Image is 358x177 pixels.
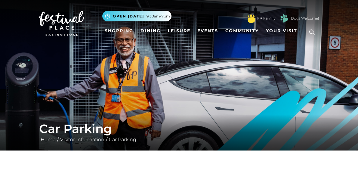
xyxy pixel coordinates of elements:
[138,25,163,36] a: Dining
[291,16,319,21] a: Dogs Welcome!
[113,14,144,19] span: Open [DATE]
[195,25,221,36] a: Events
[39,137,57,142] a: Home
[223,25,261,36] a: Community
[39,11,84,36] img: Festival Place Logo
[102,25,136,36] a: Shopping
[102,11,171,21] button: Open [DATE] 9.30am-7pm
[59,137,106,142] a: Visitor Information
[35,122,323,143] div: / /
[264,25,303,36] a: Your Visit
[266,28,297,34] span: Your Visit
[147,14,170,19] span: 9.30am-7pm
[39,122,319,136] h1: Car Parking
[165,25,193,36] a: Leisure
[257,16,275,21] a: FP Family
[107,137,138,142] a: Car Parking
